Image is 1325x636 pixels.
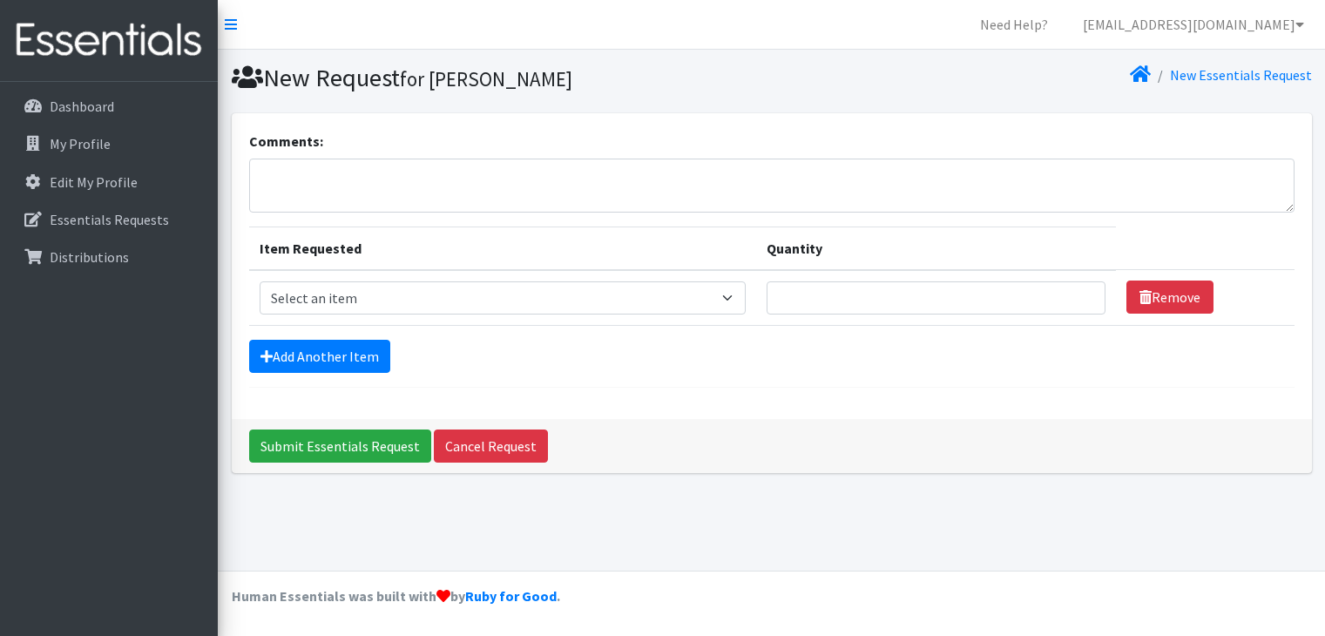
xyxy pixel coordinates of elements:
a: Essentials Requests [7,202,211,237]
p: Distributions [50,248,129,266]
label: Comments: [249,131,323,152]
a: Edit My Profile [7,165,211,200]
a: Cancel Request [434,430,548,463]
strong: Human Essentials was built with by . [232,587,560,605]
a: New Essentials Request [1170,66,1312,84]
a: Distributions [7,240,211,274]
input: Submit Essentials Request [249,430,431,463]
small: for [PERSON_NAME] [400,66,572,91]
img: HumanEssentials [7,11,211,70]
a: Remove [1126,281,1213,314]
a: Ruby for Good [465,587,557,605]
a: Need Help? [966,7,1062,42]
th: Quantity [756,227,1116,270]
a: Dashboard [7,89,211,124]
p: Essentials Requests [50,211,169,228]
p: My Profile [50,135,111,152]
h1: New Request [232,63,766,93]
p: Edit My Profile [50,173,138,191]
p: Dashboard [50,98,114,115]
th: Item Requested [249,227,757,270]
a: My Profile [7,126,211,161]
a: [EMAIL_ADDRESS][DOMAIN_NAME] [1069,7,1318,42]
a: Add Another Item [249,340,390,373]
